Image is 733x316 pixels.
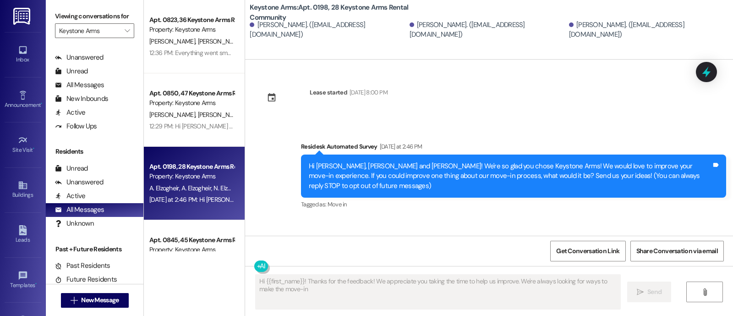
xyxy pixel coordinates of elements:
[149,162,234,172] div: Apt. 0198, 28 Keystone Arms Rental Community
[556,246,619,256] span: Get Conversation Link
[61,293,129,308] button: New Message
[309,161,711,191] div: Hi [PERSON_NAME], [PERSON_NAME] and [PERSON_NAME]! We're so glad you chose Keystone Arms! We woul...
[33,145,34,152] span: •
[46,147,143,156] div: Residents
[55,9,134,23] label: Viewing conversations for
[149,245,234,255] div: Property: Keystone Arms
[550,241,625,261] button: Get Conversation Link
[647,287,662,297] span: Send
[55,94,108,104] div: New Inbounds
[5,268,41,293] a: Templates •
[59,23,120,38] input: All communities
[55,177,104,187] div: Unanswered
[149,89,234,98] div: Apt. 0850, 47 Keystone Arms Rental Community
[701,288,708,296] i: 
[149,15,234,25] div: Apt. 0823, 36 Keystone Arms Rental Community
[41,100,42,107] span: •
[55,275,117,284] div: Future Residents
[149,98,234,108] div: Property: Keystone Arms
[410,20,567,40] div: [PERSON_NAME]. ([EMAIL_ADDRESS][DOMAIN_NAME])
[214,184,244,192] span: N. Elzogheir
[55,191,86,201] div: Active
[55,164,88,173] div: Unread
[149,49,275,57] div: 12:36 PM: Everything went smoothly. Thank you!
[149,172,234,181] div: Property: Keystone Arms
[55,53,104,62] div: Unanswered
[55,108,86,117] div: Active
[5,133,41,157] a: Site Visit •
[5,177,41,202] a: Buildings
[182,184,214,192] span: A. Elzogheir
[149,25,234,34] div: Property: Keystone Arms
[55,67,88,76] div: Unread
[55,122,97,131] div: Follow Ups
[198,37,244,45] span: [PERSON_NAME]
[5,222,41,247] a: Leads
[301,198,726,211] div: Tagged as:
[125,27,130,34] i: 
[328,200,346,208] span: Move in
[250,3,433,22] b: Keystone Arms: Apt. 0198, 28 Keystone Arms Rental Community
[310,88,347,97] div: Lease started
[301,142,726,155] div: Residesk Automated Survey
[55,261,110,271] div: Past Residents
[637,288,644,296] i: 
[13,8,32,25] img: ResiDesk Logo
[627,282,672,302] button: Send
[46,244,143,254] div: Past + Future Residents
[630,241,724,261] button: Share Conversation via email
[347,88,388,97] div: [DATE] 8:00 PM
[569,20,726,40] div: [PERSON_NAME]. ([EMAIL_ADDRESS][DOMAIN_NAME])
[55,219,94,228] div: Unknown
[71,297,77,304] i: 
[149,111,198,119] span: [PERSON_NAME]
[377,142,422,151] div: [DATE] at 2:46 PM
[81,295,119,305] span: New Message
[5,42,41,67] a: Inbox
[149,37,198,45] span: [PERSON_NAME]
[198,111,244,119] span: [PERSON_NAME]
[250,20,407,40] div: [PERSON_NAME]. ([EMAIL_ADDRESS][DOMAIN_NAME])
[149,235,234,245] div: Apt. 0845, 45 Keystone Arms Rental Community
[55,80,104,90] div: All Messages
[149,184,181,192] span: A. Elzogheir
[256,275,620,309] textarea: Hi {{first_name}}! Thanks for the feedback! We appreciate you taking the time to help us improve....
[636,246,718,256] span: Share Conversation via email
[35,281,37,287] span: •
[55,205,104,215] div: All Messages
